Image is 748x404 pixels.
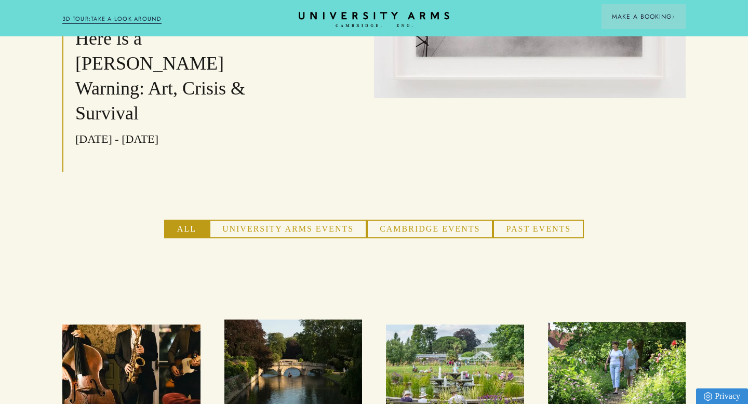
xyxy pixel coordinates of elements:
p: [DATE] - [DATE] [75,130,278,148]
img: Privacy [704,392,712,401]
span: Make a Booking [612,12,675,21]
button: All [164,220,209,238]
a: event Here is a [PERSON_NAME] Warning: Art, Crisis & Survival [DATE] - [DATE] [63,11,278,148]
button: Cambridge Events [367,220,493,238]
a: Home [299,12,449,28]
img: Arrow icon [672,15,675,19]
button: University Arms Events [209,220,367,238]
a: 3D TOUR:TAKE A LOOK AROUND [62,15,162,24]
a: Privacy [696,388,748,404]
h3: Here is a [PERSON_NAME] Warning: Art, Crisis & Survival [75,26,278,126]
button: Make a BookingArrow icon [602,4,686,29]
button: Past Events [493,220,584,238]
